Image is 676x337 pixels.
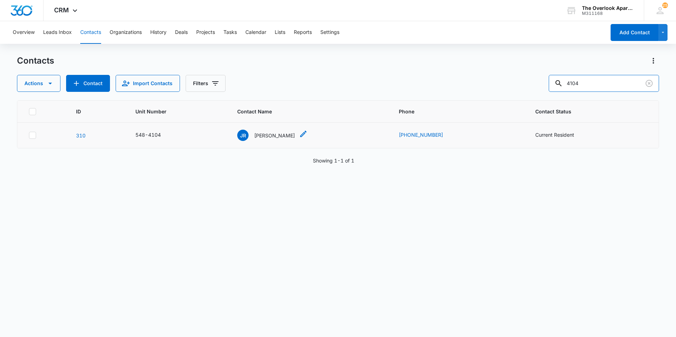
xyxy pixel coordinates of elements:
span: JR [237,130,249,141]
button: Actions [17,75,60,92]
span: Phone [399,108,508,115]
button: Organizations [110,21,142,44]
a: [PHONE_NUMBER] [399,131,443,138]
span: Contact Name [237,108,371,115]
span: Unit Number [135,108,220,115]
button: Clear [643,78,655,89]
p: [PERSON_NAME] [254,132,295,139]
button: Leads Inbox [43,21,72,44]
div: account name [582,5,634,11]
span: Contact Status [535,108,637,115]
button: Projects [196,21,215,44]
button: Overview [13,21,35,44]
h1: Contacts [17,55,54,66]
input: Search Contacts [549,75,659,92]
div: account id [582,11,634,16]
a: Navigate to contact details page for Jason Reed [76,132,86,138]
button: History [150,21,167,44]
button: Add Contact [611,24,658,41]
button: Reports [294,21,312,44]
div: Unit Number - 548-4104 - Select to Edit Field [135,131,174,140]
button: Filters [186,75,226,92]
button: Actions [648,55,659,66]
span: CRM [54,6,69,14]
div: Contact Status - Current Resident - Select to Edit Field [535,131,587,140]
div: Current Resident [535,131,574,138]
div: 548-4104 [135,131,161,138]
button: Deals [175,21,188,44]
button: Import Contacts [116,75,180,92]
button: Tasks [223,21,237,44]
p: Showing 1-1 of 1 [313,157,354,164]
span: ID [76,108,108,115]
span: 25 [662,2,668,8]
button: Settings [320,21,339,44]
button: Contacts [80,21,101,44]
div: notifications count [662,2,668,8]
button: Add Contact [66,75,110,92]
button: Calendar [245,21,266,44]
div: Contact Name - Jason Reed - Select to Edit Field [237,130,308,141]
button: Lists [275,21,285,44]
div: Phone - (720) 518-3266 - Select to Edit Field [399,131,456,140]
